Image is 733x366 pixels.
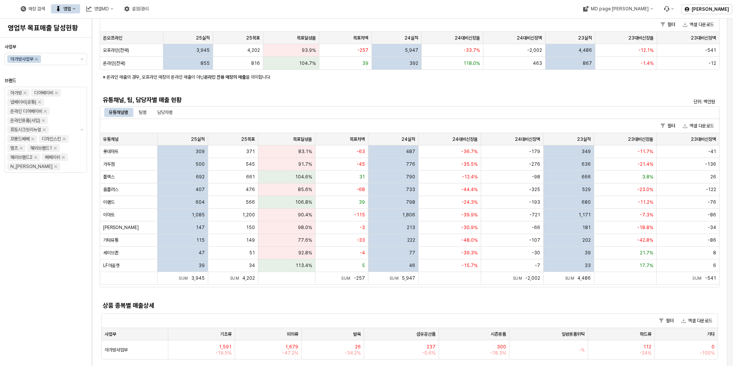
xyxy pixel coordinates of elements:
span: 39 [199,262,205,269]
span: 목표달성율 [293,136,312,142]
span: -30.9% [461,224,478,231]
span: 213 [407,224,415,231]
span: 867 [583,60,592,66]
span: 아가방사업부 [105,347,128,353]
span: 24대비신장율 [452,136,478,142]
div: Remove 베베리쉬 [62,156,65,159]
span: 661 [246,174,255,180]
span: -41 [708,148,716,155]
span: -115 [354,212,365,218]
span: 392 [409,60,418,66]
span: -11.2% [638,199,653,205]
span: 90.4% [298,212,312,218]
span: 오프라인(전국) [103,47,129,53]
span: -98 [532,174,540,180]
div: Remove 냅베이비(공통) [38,101,41,104]
div: 디자인스킨 [42,135,61,143]
span: -86 [708,237,716,243]
div: 엘츠 [10,144,18,152]
div: 매장 검색 [28,6,45,12]
div: N_[PERSON_NAME] [10,163,53,170]
span: 3.8% [642,174,653,180]
span: -21.4% [638,161,653,167]
div: Remove N_이야이야오 [54,165,57,168]
span: -45 [357,161,365,167]
span: 1,806 [402,212,415,218]
span: 463 [533,60,542,66]
span: 202 [582,237,591,243]
span: 39 [362,60,368,66]
span: -257 [354,275,365,281]
span: 529 [582,186,591,193]
div: Remove 아가방사업부 [35,58,38,61]
span: -34 [708,224,716,231]
span: 목표달성율 [297,35,316,41]
span: 23실적 [577,136,591,142]
div: 디어베이비 [34,89,53,97]
span: 브랜드 [5,78,16,83]
div: 해외브랜드1 [30,144,52,152]
span: -1.4% [641,60,654,66]
span: -30 [532,250,540,256]
button: 필터 [656,316,677,325]
span: 롯데마트 [103,148,118,155]
span: -122 [706,186,716,193]
button: 제안 사항 표시 [77,87,87,172]
span: -44.4% [461,186,478,193]
span: 5,947 [405,47,418,53]
span: 545 [246,161,255,167]
span: 4,486 [577,275,591,281]
span: 5 [362,262,365,269]
div: MD page 이동 [578,4,657,13]
span: 33 [585,262,591,269]
span: 섬유공산품 [416,331,436,337]
span: -7 [535,262,540,269]
span: -24% [639,350,651,356]
span: 24대비신장액 [515,136,540,142]
span: 4,202 [247,47,260,53]
span: 24대비신장율 [455,35,480,41]
button: 엑셀 다운로드 [678,316,715,325]
span: 1,591 [219,344,232,350]
span: 487 [406,148,415,155]
span: Sum [179,276,191,280]
div: 온라인 디어베이비 [10,107,42,115]
span: 51 [249,250,255,256]
span: 사업부 [5,44,16,49]
span: -2,002 [525,275,540,281]
div: MD page [PERSON_NAME] [590,6,648,12]
span: 유통채널 [103,136,118,142]
span: 692 [196,174,205,180]
button: MD page [PERSON_NAME] [578,4,657,13]
span: 636 [582,161,591,167]
span: 500 [196,161,205,167]
span: Sum [565,276,578,280]
div: 베베리쉬 [45,153,60,161]
span: 798 [406,199,415,205]
div: Remove 온라인 디어베이비 [44,110,47,113]
span: LF아울렛 [103,262,120,269]
span: -% [579,347,585,353]
div: 설정/관리 [132,6,149,12]
span: 855 [201,60,210,66]
span: 가두점 [103,161,115,167]
button: 필터 [657,20,678,29]
button: 엑셀 다운로드 [680,20,717,29]
button: 매장 검색 [16,4,49,13]
span: 666 [582,174,591,180]
span: 외의류 [287,331,298,337]
span: 기타유통 [103,237,118,243]
span: 이마트 [103,212,115,218]
div: 유통채널별 [104,108,133,117]
p: ※ 온라인 매출의 경우, 오프라인 매장의 온라인 매출이 아닌 을 의미합니다 [103,74,613,81]
p: 단위: 백만원 [569,98,715,105]
span: 사업부 [105,331,116,337]
span: 0 [712,344,715,350]
span: -34.2% [345,350,361,356]
div: 설정/관리 [120,4,153,13]
span: 목표차액 [353,35,368,41]
span: -23.0% [637,186,653,193]
span: 46 [409,262,415,269]
span: 23대비신장액 [691,35,716,41]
